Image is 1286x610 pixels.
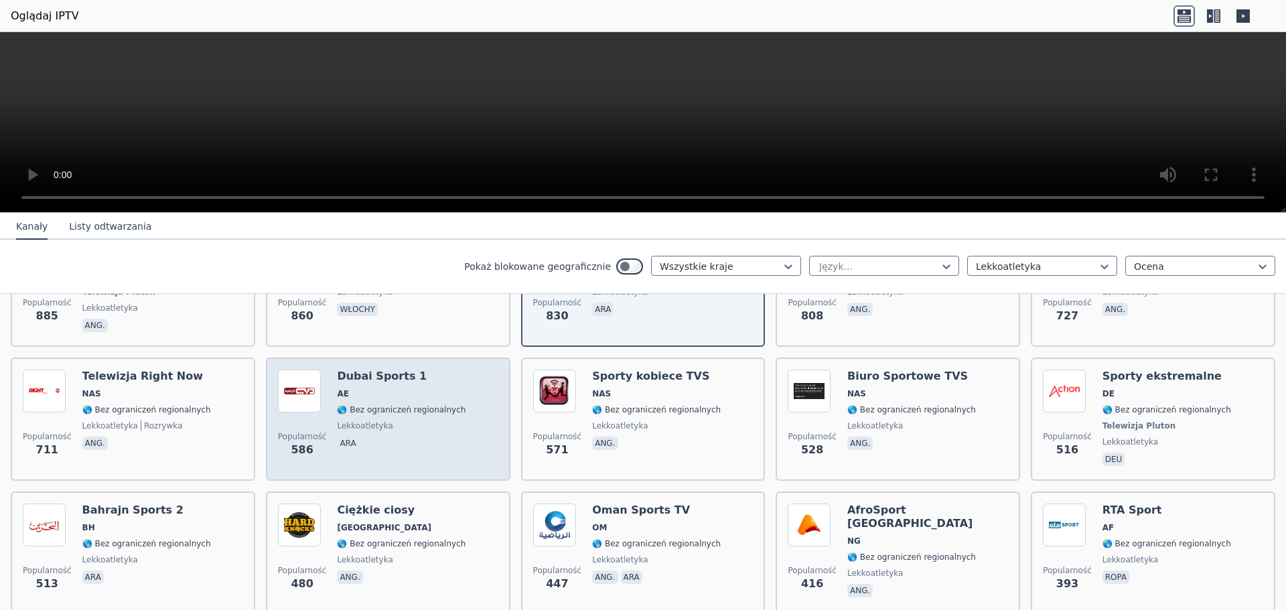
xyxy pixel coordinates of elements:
font: NG [847,536,861,546]
font: ropa [1105,573,1127,582]
font: 808 [801,309,823,322]
font: Popularność [788,298,837,307]
font: Popularność [533,566,582,575]
font: lekkoatletyka [592,555,648,564]
font: lekkoatletyka [1102,555,1158,564]
font: Popularność [1043,566,1092,575]
font: Popularność [23,432,72,441]
font: NAS [82,389,101,398]
font: ang. [595,439,615,448]
font: 711 [36,443,58,456]
font: Dubai Sports 1 [337,370,427,382]
font: 528 [801,443,823,456]
font: 🌎 Bez ograniczeń regionalnych [1102,539,1231,548]
font: 🌎 Bez ograniczeń regionalnych [592,405,721,414]
font: Popularność [788,432,837,441]
font: 885 [36,309,58,322]
font: Telewizja Pluton [1102,421,1176,431]
img: Ciężkie ciosy [278,504,321,546]
font: AfroSport [GEOGRAPHIC_DATA] [847,504,973,530]
font: 🌎 Bez ograniczeń regionalnych [82,405,211,414]
font: Włochy [340,305,375,314]
font: Sporty kobiece TVS [592,370,709,382]
font: Popularność [23,566,72,575]
font: NAS [592,389,611,398]
font: ang. [850,439,870,448]
font: 830 [546,309,568,322]
font: Sporty ekstremalne [1102,370,1222,382]
font: Popularność [533,432,582,441]
font: 🌎 Bez ograniczeń regionalnych [337,539,466,548]
font: 🌎 Bez ograniczeń regionalnych [847,405,976,414]
font: ang. [340,573,360,582]
font: Ciężkie ciosy [337,504,415,516]
font: 727 [1056,309,1078,322]
img: Bahrajn Sports 2 [23,504,66,546]
font: Bahrajn Sports 2 [82,504,184,516]
font: DE [1102,389,1115,398]
img: AfroSport Nigeria [788,504,831,546]
font: ara [595,305,611,314]
font: ang. [1105,305,1125,314]
img: Sporty kobiece TVS [533,370,576,412]
font: RTA Sport [1102,504,1162,516]
font: ang. [85,321,105,330]
img: Telewizja Right Now [23,370,66,412]
font: BH [82,523,95,532]
img: Oman Sports TV [533,504,576,546]
font: 416 [801,577,823,590]
font: 🌎 Bez ograniczeń regionalnych [592,539,721,548]
font: lekkoatletyka [337,421,392,431]
font: lekkoatletyka [337,555,392,564]
font: ara [624,573,640,582]
font: Oglądaj IPTV [11,9,79,22]
font: Listy odtwarzania [69,221,151,232]
font: Kanały [16,221,48,232]
font: rozrywka [144,421,182,431]
font: Pokaż blokowane geograficznie [464,261,611,272]
font: Popularność [1043,298,1092,307]
font: Oman Sports TV [592,504,690,516]
font: lekkoatletyka [82,555,138,564]
button: Listy odtwarzania [69,214,151,240]
img: Sporty ekstremalne [1043,370,1086,412]
font: Popularność [278,566,327,575]
font: 516 [1056,443,1078,456]
a: Oglądaj IPTV [11,8,79,24]
font: Popularność [278,298,327,307]
font: lekkoatletyka [592,421,648,431]
font: 860 [291,309,313,322]
font: ara [340,439,356,448]
font: lekkoatletyka [847,568,903,578]
font: 480 [291,577,313,590]
img: RTA Sport [1043,504,1086,546]
font: ang. [850,305,870,314]
img: Biuro Sportowe TVS [788,370,831,412]
font: ara [85,573,101,582]
font: ang. [85,439,105,448]
font: AF [1102,523,1114,532]
font: Popularność [278,432,327,441]
font: 🌎 Bez ograniczeń regionalnych [337,405,466,414]
font: 🌎 Bez ograniczeń regionalnych [82,539,211,548]
font: OM [592,523,607,532]
font: [GEOGRAPHIC_DATA] [337,523,431,532]
font: NAS [847,389,866,398]
font: 🌎 Bez ograniczeń regionalnych [847,552,976,562]
font: 513 [36,577,58,590]
font: ang. [595,573,615,582]
font: Popularność [23,298,72,307]
font: Telewizja Right Now [82,370,203,382]
font: 393 [1056,577,1078,590]
font: Deu [1105,455,1123,464]
font: lekkoatletyka [1102,437,1158,447]
font: lekkoatletyka [82,421,138,431]
font: 🌎 Bez ograniczeń regionalnych [1102,405,1231,414]
font: 586 [291,443,313,456]
font: Biuro Sportowe TVS [847,370,968,382]
font: 571 [546,443,568,456]
font: lekkoatletyka [82,303,138,313]
font: ang. [850,586,870,595]
font: Popularność [1043,432,1092,441]
font: 447 [546,577,568,590]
